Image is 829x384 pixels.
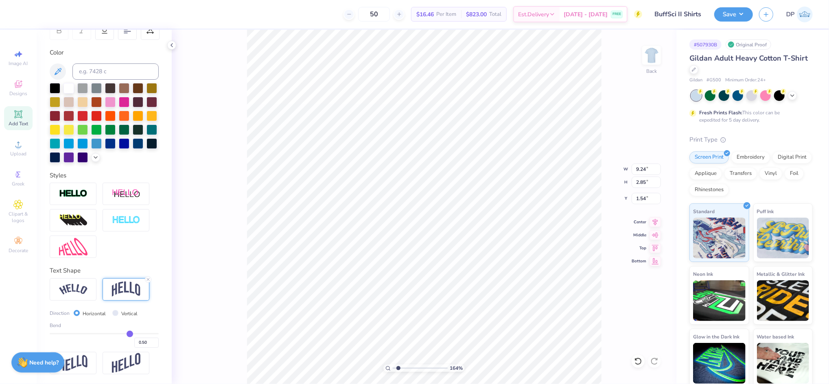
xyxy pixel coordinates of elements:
[112,189,140,199] img: Shadow
[693,207,715,216] span: Standard
[689,184,729,196] div: Rhinestones
[10,151,26,157] span: Upload
[648,6,708,22] input: Untitled Design
[757,207,774,216] span: Puff Ink
[50,171,159,180] div: Styles
[564,10,608,19] span: [DATE] - [DATE]
[59,238,87,255] img: Free Distort
[786,10,795,19] span: DP
[757,218,809,258] img: Puff Ink
[643,47,660,63] img: Back
[731,151,770,164] div: Embroidery
[757,270,805,278] span: Metallic & Glitter Ink
[689,77,702,84] span: Gildan
[632,258,646,264] span: Bottom
[59,355,87,371] img: Flag
[416,10,434,19] span: $16.46
[632,245,646,251] span: Top
[693,270,713,278] span: Neon Ink
[797,7,813,22] img: Darlene Padilla
[121,310,138,317] label: Vertical
[112,281,140,297] img: Arch
[9,60,28,67] span: Image AI
[693,280,746,321] img: Neon Ink
[689,39,722,50] div: # 507930B
[693,218,746,258] img: Standard
[707,77,721,84] span: # G500
[50,266,159,275] div: Text Shape
[9,90,27,97] span: Designs
[689,53,808,63] span: Gildan Adult Heavy Cotton T-Shirt
[693,332,739,341] span: Glow in the Dark Ink
[689,168,722,180] div: Applique
[725,77,766,84] span: Minimum Order: 24 +
[724,168,757,180] div: Transfers
[9,120,28,127] span: Add Text
[489,10,501,19] span: Total
[757,343,809,384] img: Water based Ink
[772,151,812,164] div: Digital Print
[450,364,463,372] span: 164 %
[358,7,390,22] input: – –
[50,310,70,317] span: Direction
[757,280,809,321] img: Metallic & Glitter Ink
[59,284,87,295] img: Arc
[518,10,549,19] span: Est. Delivery
[785,168,804,180] div: Foil
[689,151,729,164] div: Screen Print
[612,11,621,17] span: FREE
[436,10,456,19] span: Per Item
[786,7,813,22] a: DP
[689,135,813,144] div: Print Type
[50,48,159,57] div: Color
[112,353,140,373] img: Rise
[699,109,799,124] div: This color can be expedited for 5 day delivery.
[646,68,657,75] div: Back
[726,39,771,50] div: Original Proof
[30,359,59,367] strong: Need help?
[759,168,782,180] div: Vinyl
[699,109,742,116] strong: Fresh Prints Flash:
[72,63,159,80] input: e.g. 7428 c
[59,214,87,227] img: 3d Illusion
[632,232,646,238] span: Middle
[9,247,28,254] span: Decorate
[466,10,487,19] span: $823.00
[693,343,746,384] img: Glow in the Dark Ink
[59,189,87,199] img: Stroke
[12,181,25,187] span: Greek
[83,310,106,317] label: Horizontal
[632,219,646,225] span: Center
[112,216,140,225] img: Negative Space
[757,332,794,341] span: Water based Ink
[4,211,33,224] span: Clipart & logos
[50,322,61,329] span: Bend
[714,7,753,22] button: Save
